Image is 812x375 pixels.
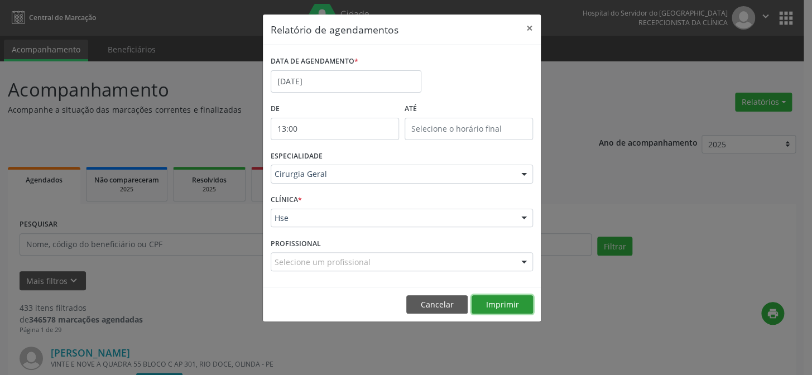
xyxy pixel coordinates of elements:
[275,169,510,180] span: Cirurgia Geral
[271,100,399,118] label: De
[271,235,321,252] label: PROFISSIONAL
[518,15,541,42] button: Close
[406,295,468,314] button: Cancelar
[271,70,421,93] input: Selecione uma data ou intervalo
[271,118,399,140] input: Selecione o horário inicial
[275,256,371,268] span: Selecione um profissional
[271,191,302,209] label: CLÍNICA
[405,118,533,140] input: Selecione o horário final
[271,148,323,165] label: ESPECIALIDADE
[271,53,358,70] label: DATA DE AGENDAMENTO
[271,22,398,37] h5: Relatório de agendamentos
[472,295,533,314] button: Imprimir
[275,213,510,224] span: Hse
[405,100,533,118] label: ATÉ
